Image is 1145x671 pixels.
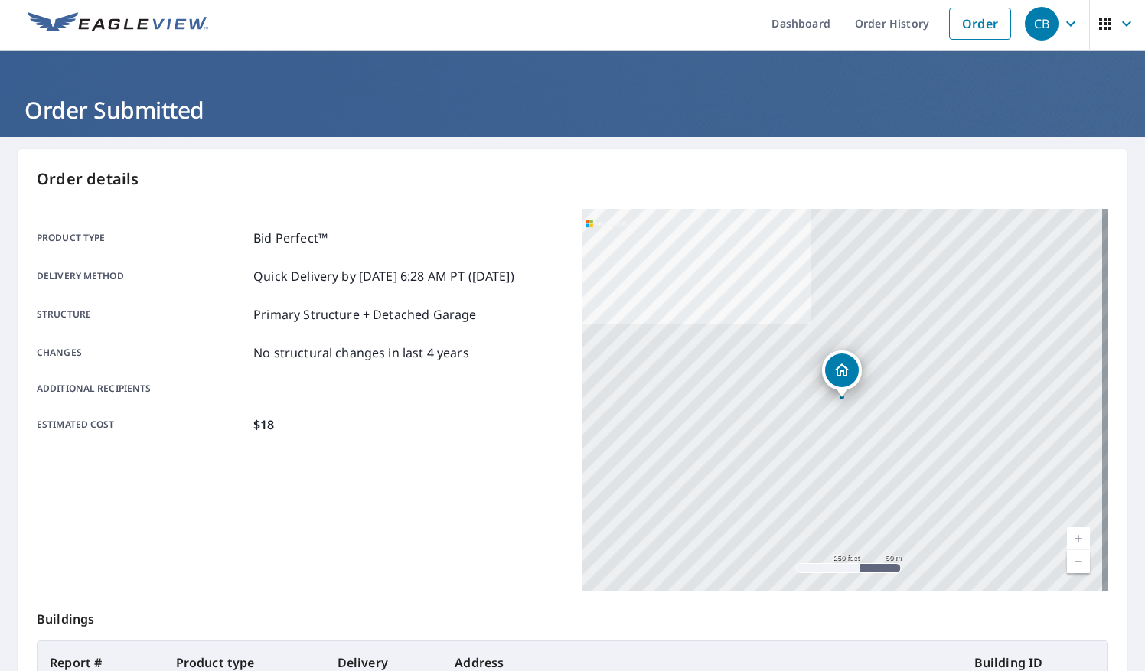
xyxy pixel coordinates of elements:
[1067,550,1090,573] a: Current Level 17, Zoom Out
[1067,527,1090,550] a: Current Level 17, Zoom In
[253,305,476,324] p: Primary Structure + Detached Garage
[253,267,514,285] p: Quick Delivery by [DATE] 6:28 AM PT ([DATE])
[822,350,862,398] div: Dropped pin, building 1, Residential property, 1342 Robin Dr Mcpherson, KS 67460
[28,12,208,35] img: EV Logo
[253,229,328,247] p: Bid Perfect™
[37,168,1108,191] p: Order details
[37,591,1108,640] p: Buildings
[1025,7,1059,41] div: CB
[949,8,1011,40] a: Order
[37,229,247,247] p: Product type
[253,344,469,362] p: No structural changes in last 4 years
[37,305,247,324] p: Structure
[37,382,247,396] p: Additional recipients
[253,415,274,434] p: $18
[37,267,247,285] p: Delivery method
[18,94,1127,125] h1: Order Submitted
[37,415,247,434] p: Estimated cost
[37,344,247,362] p: Changes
